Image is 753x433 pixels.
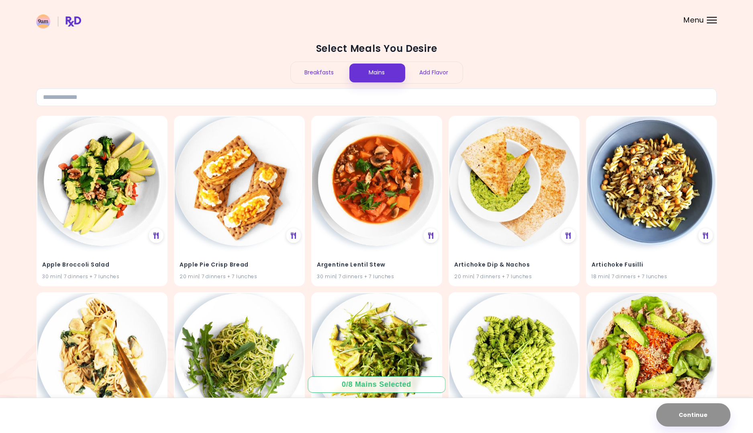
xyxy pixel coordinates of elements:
[454,258,574,271] h4: Artichoke Dip & Nachos
[42,273,162,280] div: 30 min | 7 dinners + 7 lunches
[424,228,438,243] div: See Meal Plan
[348,62,405,83] div: Mains
[286,228,301,243] div: See Meal Plan
[317,258,437,271] h4: Argentine Lentil Stew
[149,228,163,243] div: See Meal Plan
[684,16,704,24] span: Menu
[561,228,575,243] div: See Meal Plan
[42,258,162,271] h4: Apple Broccoli Salad
[180,258,299,271] h4: Apple Pie Crisp Bread
[698,228,713,243] div: See Meal Plan
[36,14,81,29] img: RxDiet
[656,403,731,427] button: Continue
[592,273,711,280] div: 18 min | 7 dinners + 7 lunches
[291,62,348,83] div: Breakfasts
[317,273,437,280] div: 30 min | 7 dinners + 7 lunches
[405,62,463,83] div: Add Flavor
[336,380,417,390] div: 0 / 8 Mains Selected
[592,258,711,271] h4: Artichoke Fusilli
[454,273,574,280] div: 20 min | 7 dinners + 7 lunches
[36,42,717,55] h2: Select Meals You Desire
[180,273,299,280] div: 20 min | 7 dinners + 7 lunches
